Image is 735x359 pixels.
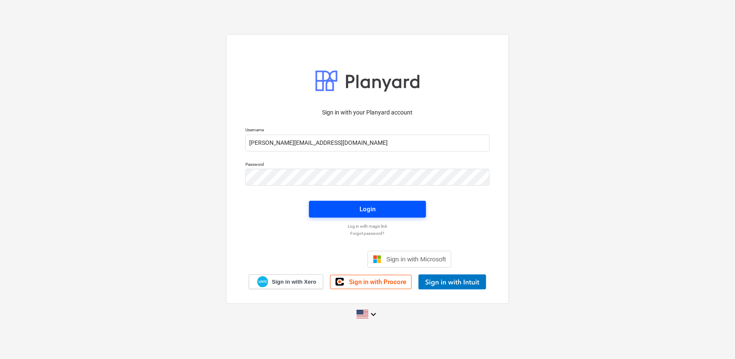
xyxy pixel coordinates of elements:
iframe: Chat Widget [693,319,735,359]
div: Widget de chat [693,319,735,359]
a: Forgot password? [241,231,494,236]
a: Sign in with Procore [330,275,412,289]
p: Username [245,127,490,134]
input: Username [245,135,490,152]
span: Sign in with Xero [272,278,316,286]
img: Xero logo [257,276,268,287]
button: Login [309,201,426,218]
span: Sign in with Procore [349,278,406,286]
a: Sign in with Xero [249,274,324,289]
span: Sign in with Microsoft [386,255,446,263]
i: keyboard_arrow_down [368,309,378,319]
p: Sign in with your Planyard account [245,108,490,117]
div: Login [360,204,375,215]
img: Microsoft logo [373,255,381,263]
p: Password [245,162,490,169]
a: Log in with magic link [241,223,494,229]
iframe: Sign in with Google Button [280,250,365,269]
